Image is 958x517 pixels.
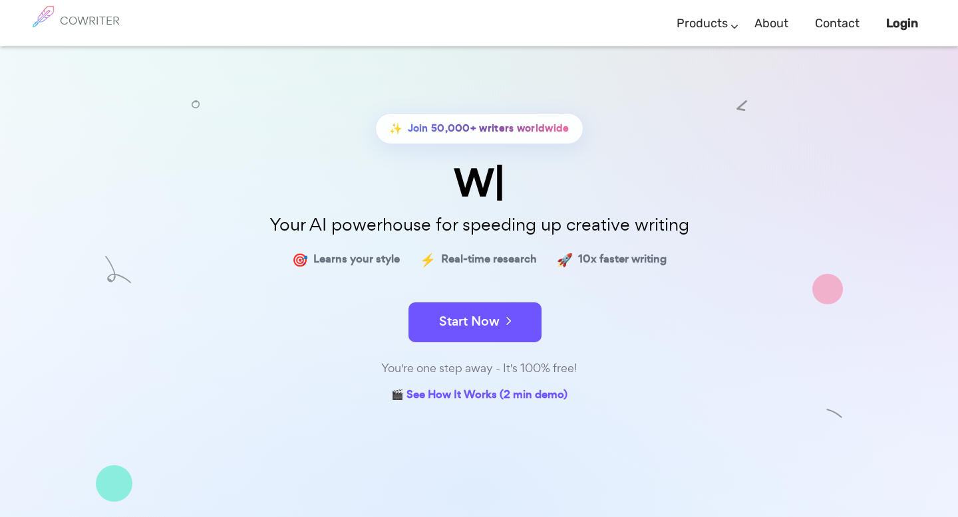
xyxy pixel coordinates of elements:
img: shape [105,258,131,285]
b: Login [886,16,918,31]
a: 🎬 See How It Works (2 min demo) [391,385,567,406]
img: shape [96,465,132,502]
span: Learns your style [313,250,400,269]
span: ⚡ [420,250,436,269]
span: 🎯 [292,250,308,269]
img: shape [826,407,843,424]
p: Your AI powerhouse for speeding up creative writing [146,211,812,239]
button: Start Now [408,302,542,342]
span: 🚀 [557,250,573,269]
span: ✨ [389,119,402,138]
a: Contact [815,4,860,43]
span: Join 50,000+ writers worldwide [408,119,569,138]
span: Real-time research [441,250,537,269]
h6: COWRITER [60,15,120,27]
div: You're one step away - It's 100% free! [146,359,812,378]
a: Products [677,4,728,43]
div: W [146,164,812,202]
a: About [754,4,788,43]
a: Login [886,4,918,43]
span: 10x faster writing [578,250,667,269]
img: shape [812,274,843,304]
